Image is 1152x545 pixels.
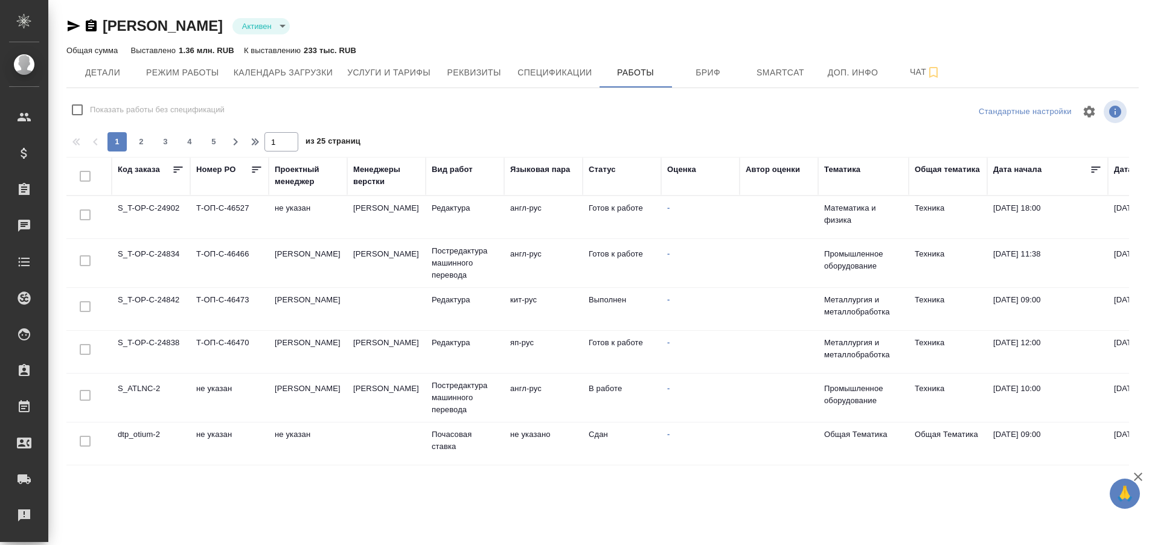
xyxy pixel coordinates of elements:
[432,380,498,416] p: Постредактура машинного перевода
[234,65,333,80] span: Календарь загрузки
[179,46,234,55] p: 1.36 млн. RUB
[583,331,661,373] td: Готов к работе
[504,377,583,419] td: англ-рус
[667,338,670,347] a: -
[180,132,199,151] button: 4
[432,202,498,214] p: Редактура
[347,377,426,419] td: [PERSON_NAME]
[909,196,987,238] td: Техника
[976,103,1075,121] div: split button
[987,377,1108,419] td: [DATE] 10:00
[987,196,1108,238] td: [DATE] 18:00
[445,65,503,80] span: Реквизиты
[667,249,670,258] a: -
[987,468,1108,511] td: [DATE] 15:00
[987,331,1108,373] td: [DATE] 12:00
[347,242,426,284] td: [PERSON_NAME]
[517,65,592,80] span: Спецификации
[909,377,987,419] td: Техника
[112,422,190,465] td: dtp_otium-2
[510,164,571,176] div: Языковая пара
[238,21,275,31] button: Активен
[667,295,670,304] a: -
[607,65,665,80] span: Работы
[74,65,132,80] span: Детали
[269,196,347,238] td: не указан
[583,422,661,465] td: Сдан
[132,136,151,148] span: 2
[130,46,179,55] p: Выставлено
[269,468,347,511] td: [PERSON_NAME]
[824,337,903,361] p: Металлургия и металлобработка
[504,422,583,465] td: не указано
[112,468,190,511] td: SPBK_RAZMER-150
[269,377,347,419] td: [PERSON_NAME]
[304,46,356,55] p: 233 тыс. RUB
[66,19,81,33] button: Скопировать ссылку для ЯМессенджера
[146,65,219,80] span: Режим работы
[190,468,269,511] td: не указан
[926,65,941,80] svg: Подписаться
[204,136,223,148] span: 5
[190,331,269,373] td: Т-ОП-С-46470
[244,46,304,55] p: К выставлению
[112,377,190,419] td: S_ATLNC-2
[987,288,1108,330] td: [DATE] 09:00
[232,18,290,34] div: Активен
[347,468,426,511] td: [PERSON_NAME]
[824,294,903,318] p: Металлургия и металлобработка
[347,65,430,80] span: Услуги и тарифы
[746,164,800,176] div: Автор оценки
[987,242,1108,284] td: [DATE] 11:38
[824,429,903,441] p: Общая Тематика
[90,104,225,116] span: Показать работы без спецификаций
[987,422,1108,465] td: [DATE] 09:00
[1110,479,1140,509] button: 🙏
[112,242,190,284] td: S_T-OP-C-24834
[190,196,269,238] td: Т-ОП-С-46527
[190,377,269,419] td: не указан
[269,288,347,330] td: [PERSON_NAME]
[504,331,583,373] td: яп-рус
[306,134,360,151] span: из 25 страниц
[432,429,498,453] p: Почасовая ставка
[667,384,670,393] a: -
[204,132,223,151] button: 5
[504,288,583,330] td: кит-рус
[1115,481,1135,506] span: 🙏
[269,331,347,373] td: [PERSON_NAME]
[112,288,190,330] td: S_T-OP-C-24842
[824,383,903,407] p: Промышленное оборудование
[824,202,903,226] p: Математика и физика
[66,46,121,55] p: Общая сумма
[156,132,175,151] button: 3
[909,288,987,330] td: Техника
[504,196,583,238] td: англ-рус
[909,422,987,465] td: Общая Тематика
[993,164,1042,176] div: Дата начала
[667,430,670,439] a: -
[190,242,269,284] td: Т-ОП-С-46466
[118,164,160,176] div: Код заказа
[583,196,661,238] td: Готов к работе
[1075,97,1104,126] span: Настроить таблицу
[84,19,98,33] button: Скопировать ссылку
[190,422,269,465] td: не указан
[589,164,616,176] div: Статус
[347,331,426,373] td: [PERSON_NAME]
[909,331,987,373] td: Техника
[347,196,426,238] td: [PERSON_NAME]
[132,132,151,151] button: 2
[667,203,670,212] a: -
[112,331,190,373] td: S_T-OP-C-24838
[432,164,473,176] div: Вид работ
[1104,100,1129,123] span: Посмотреть информацию
[180,136,199,148] span: 4
[190,288,269,330] td: Т-ОП-С-46473
[103,18,223,34] a: [PERSON_NAME]
[156,136,175,148] span: 3
[504,468,583,511] td: англ-рус
[196,164,235,176] div: Номер PO
[679,65,737,80] span: Бриф
[824,65,882,80] span: Доп. инфо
